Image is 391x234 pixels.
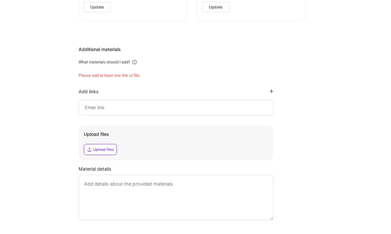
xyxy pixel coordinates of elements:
[87,147,92,152] i: icon Upload2
[209,4,222,10] span: Update
[79,88,99,95] div: Add links
[79,46,306,53] div: Additional materials
[84,104,268,111] input: Enter link
[84,131,268,137] div: Upload files
[90,4,104,10] span: Update
[93,147,114,152] div: Upload files
[79,59,130,65] div: What materials should I add?
[83,2,111,12] button: Update
[270,89,273,93] i: icon PlusBlackFlat
[79,165,306,172] div: Material details
[202,2,229,12] button: Update
[79,73,306,78] div: Please add at least one link or file.
[132,59,137,65] i: icon Info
